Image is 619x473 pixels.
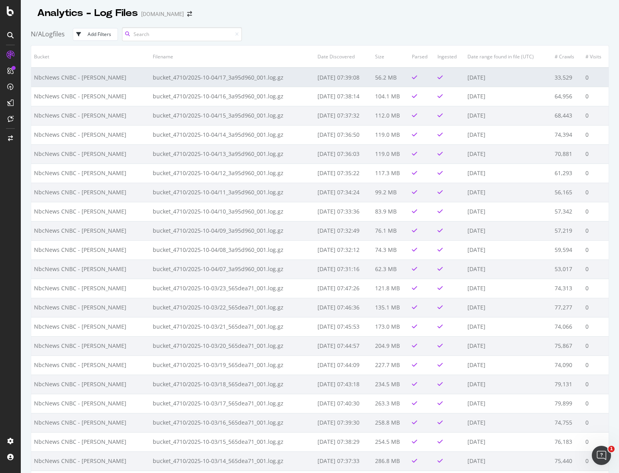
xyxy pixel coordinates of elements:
td: NbcNews CNBC - [PERSON_NAME] [31,279,150,298]
th: Bucket [31,46,150,68]
td: bucket_4710/2025-10-03/15_565dea71_001.log.gz [150,432,315,451]
td: 57,219 [552,221,582,240]
td: 0 [583,413,609,432]
td: 77,277 [552,298,582,317]
td: 0 [583,144,609,164]
td: bucket_4710/2025-10-03/17_565dea71_001.log.gz [150,394,315,413]
td: NbcNews CNBC - [PERSON_NAME] [31,259,150,279]
td: 56,165 [552,183,582,202]
td: NbcNews CNBC - [PERSON_NAME] [31,87,150,106]
td: bucket_4710/2025-10-03/21_565dea71_001.log.gz [150,317,315,336]
td: 33,529 [552,68,582,87]
td: 119.0 MB [372,144,409,164]
td: [DATE] [465,375,552,394]
span: 1 [608,446,615,452]
th: Size [372,46,409,68]
td: 135.1 MB [372,298,409,317]
td: NbcNews CNBC - [PERSON_NAME] [31,125,150,144]
td: bucket_4710/2025-10-03/16_565dea71_001.log.gz [150,413,315,432]
td: [DATE] 07:47:26 [315,279,372,298]
td: 112.0 MB [372,106,409,125]
td: 74,394 [552,125,582,144]
td: NbcNews CNBC - [PERSON_NAME] [31,394,150,413]
td: bucket_4710/2025-10-04/14_3a95d960_001.log.gz [150,125,315,144]
td: [DATE] [465,355,552,375]
td: NbcNews CNBC - [PERSON_NAME] [31,413,150,432]
td: 56.2 MB [372,68,409,87]
td: [DATE] [465,125,552,144]
td: 227.7 MB [372,355,409,375]
td: [DATE] 07:32:49 [315,221,372,240]
td: [DATE] 07:33:36 [315,202,372,221]
td: [DATE] 07:37:33 [315,451,372,471]
td: bucket_4710/2025-10-03/18_565dea71_001.log.gz [150,375,315,394]
td: [DATE] 07:37:32 [315,106,372,125]
div: Add Filters [88,31,111,38]
td: 121.8 MB [372,279,409,298]
td: 79,899 [552,394,582,413]
td: [DATE] 07:32:12 [315,240,372,259]
td: 74,755 [552,413,582,432]
td: 76.1 MB [372,221,409,240]
td: 53,017 [552,259,582,279]
td: [DATE] [465,451,552,471]
td: [DATE] [465,259,552,279]
iframe: Intercom live chat [592,446,611,465]
span: N/A [31,30,42,38]
td: 204.9 MB [372,336,409,355]
td: NbcNews CNBC - [PERSON_NAME] [31,144,150,164]
td: bucket_4710/2025-10-03/14_565dea71_001.log.gz [150,451,315,471]
td: 0 [583,202,609,221]
td: 59,594 [552,240,582,259]
td: bucket_4710/2025-10-04/07_3a95d960_001.log.gz [150,259,315,279]
span: Logfiles [42,30,65,38]
td: 234.5 MB [372,375,409,394]
td: bucket_4710/2025-10-04/13_3a95d960_001.log.gz [150,144,315,164]
th: Ingested [435,46,465,68]
td: NbcNews CNBC - [PERSON_NAME] [31,375,150,394]
td: NbcNews CNBC - [PERSON_NAME] [31,451,150,471]
td: 263.3 MB [372,394,409,413]
td: 74.3 MB [372,240,409,259]
td: NbcNews CNBC - [PERSON_NAME] [31,183,150,202]
th: Date Discovered [315,46,372,68]
td: 0 [583,164,609,183]
td: 0 [583,336,609,355]
td: 57,342 [552,202,582,221]
input: Search [122,27,242,41]
td: [DATE] 07:46:36 [315,298,372,317]
td: 75,440 [552,451,582,471]
td: 0 [583,451,609,471]
td: [DATE] [465,183,552,202]
td: 0 [583,279,609,298]
td: 0 [583,221,609,240]
td: 74,066 [552,317,582,336]
td: [DATE] [465,317,552,336]
td: [DATE] 07:36:03 [315,144,372,164]
td: [DATE] [465,394,552,413]
td: NbcNews CNBC - [PERSON_NAME] [31,202,150,221]
td: NbcNews CNBC - [PERSON_NAME] [31,106,150,125]
td: bucket_4710/2025-10-03/19_565dea71_001.log.gz [150,355,315,375]
td: [DATE] 07:43:18 [315,375,372,394]
td: [DATE] [465,279,552,298]
td: [DATE] [465,432,552,451]
td: bucket_4710/2025-10-04/15_3a95d960_001.log.gz [150,106,315,125]
td: 0 [583,183,609,202]
td: [DATE] [465,106,552,125]
button: Add Filters [73,28,118,41]
td: [DATE] 07:44:57 [315,336,372,355]
td: NbcNews CNBC - [PERSON_NAME] [31,240,150,259]
td: 258.8 MB [372,413,409,432]
td: [DATE] [465,336,552,355]
td: bucket_4710/2025-10-04/11_3a95d960_001.log.gz [150,183,315,202]
td: 76,183 [552,432,582,451]
td: 119.0 MB [372,125,409,144]
td: NbcNews CNBC - [PERSON_NAME] [31,68,150,87]
td: [DATE] 07:34:24 [315,183,372,202]
td: [DATE] [465,413,552,432]
td: 0 [583,240,609,259]
td: [DATE] [465,68,552,87]
td: bucket_4710/2025-10-04/08_3a95d960_001.log.gz [150,240,315,259]
td: 74,090 [552,355,582,375]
